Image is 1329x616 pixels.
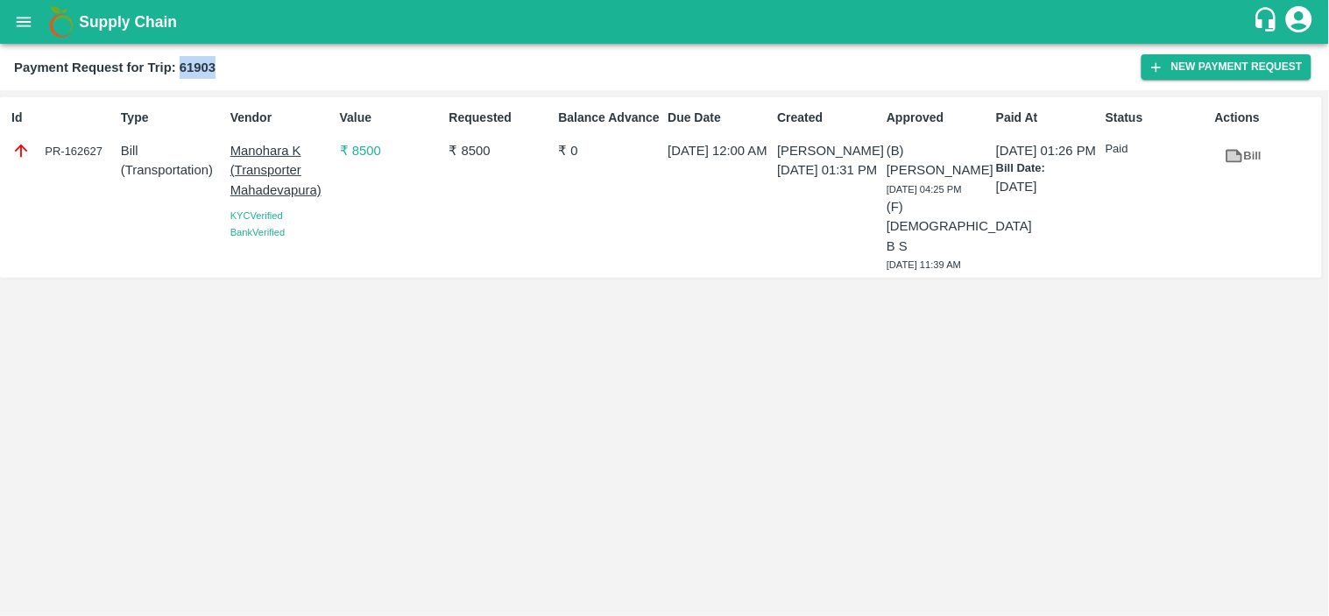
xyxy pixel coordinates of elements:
[777,141,880,160] p: [PERSON_NAME]
[340,109,442,127] p: Value
[996,141,1099,160] p: [DATE] 01:26 PM
[668,109,770,127] p: Due Date
[449,109,552,127] p: Requested
[79,10,1253,34] a: Supply Chain
[996,160,1099,177] p: Bill Date:
[230,109,333,127] p: Vendor
[559,109,661,127] p: Balance Advance
[1215,141,1271,172] a: Bill
[887,109,989,127] p: Approved
[996,109,1099,127] p: Paid At
[121,141,223,160] p: Bill
[44,4,79,39] img: logo
[777,109,880,127] p: Created
[1106,141,1208,158] p: Paid
[559,141,661,160] p: ₹ 0
[121,160,223,180] p: ( Transportation )
[777,160,880,180] p: [DATE] 01:31 PM
[1253,6,1283,38] div: customer-support
[887,197,989,256] p: (F) [DEMOGRAPHIC_DATA] B S
[14,60,216,74] b: Payment Request for Trip: 61903
[996,177,1099,196] p: [DATE]
[1283,4,1315,40] div: account of current user
[4,2,44,42] button: open drawer
[11,141,114,160] div: PR-162627
[230,141,333,200] p: Manohara K (Transporter Mahadevapura)
[1215,109,1318,127] p: Actions
[668,141,770,160] p: [DATE] 12:00 AM
[121,109,223,127] p: Type
[1106,109,1208,127] p: Status
[79,13,177,31] b: Supply Chain
[887,184,962,195] span: [DATE] 04:25 PM
[230,210,283,221] span: KYC Verified
[11,109,114,127] p: Id
[887,259,961,270] span: [DATE] 11:39 AM
[449,141,552,160] p: ₹ 8500
[230,227,285,237] span: Bank Verified
[1142,54,1311,80] button: New Payment Request
[887,141,989,181] p: (B) [PERSON_NAME]
[340,141,442,160] p: ₹ 8500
